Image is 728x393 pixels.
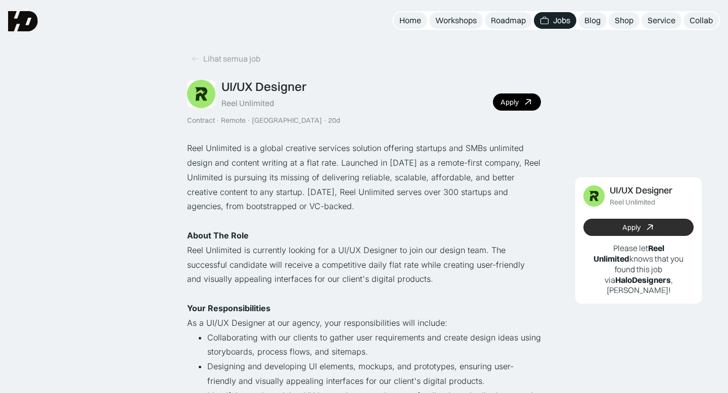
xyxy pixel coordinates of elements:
[583,219,694,236] a: Apply
[491,15,526,26] div: Roadmap
[221,98,274,109] div: Reel Unlimited
[500,98,519,107] div: Apply
[187,51,264,67] a: Lihat semua job
[534,12,576,29] a: Jobs
[622,223,641,232] div: Apply
[609,12,640,29] a: Shop
[594,243,664,264] b: Reel Unlimited
[207,359,541,388] li: Designing and developing UI elements, mockups, and prototypes, ensuring user-friendly and visuall...
[207,330,541,360] li: Collaborating with our clients to gather user requirements and create design ideas using storyboa...
[642,12,681,29] a: Service
[399,15,421,26] div: Home
[435,15,477,26] div: Workshops
[187,243,541,286] p: Reel Unlimited is currently looking for a UI/UX Designer to join our design team. The successful ...
[187,214,541,228] p: ‍
[187,230,249,240] strong: About The Role
[493,93,541,111] a: Apply
[553,15,570,26] div: Jobs
[203,54,260,64] div: Lihat semua job
[648,15,675,26] div: Service
[485,12,532,29] a: Roadmap
[187,116,215,125] div: Contract
[187,303,270,313] strong: Your Responsibilities
[216,116,220,125] div: ·
[429,12,483,29] a: Workshops
[187,80,215,108] img: Job Image
[187,286,541,301] p: ‍
[610,198,655,207] div: Reel Unlimited
[615,15,633,26] div: Shop
[393,12,427,29] a: Home
[247,116,251,125] div: ·
[583,185,605,207] img: Job Image
[328,116,340,125] div: 20d
[221,79,306,94] div: UI/UX Designer
[610,185,672,196] div: UI/UX Designer
[615,275,671,285] b: HaloDesigners
[323,116,327,125] div: ·
[578,12,607,29] a: Blog
[187,316,541,330] p: As a UI/UX Designer at our agency, your responsibilities will include:
[584,15,601,26] div: Blog
[690,15,713,26] div: Collab
[187,228,541,243] p: ‍ ‍
[187,301,541,316] p: ‍ ‍
[684,12,719,29] a: Collab
[187,141,541,214] p: Reel Unlimited is a global creative services solution offering startups and SMBs unlimited design...
[252,116,322,125] div: [GEOGRAPHIC_DATA]
[221,116,246,125] div: Remote
[583,243,694,296] p: Please let knows that you found this job via , [PERSON_NAME]!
